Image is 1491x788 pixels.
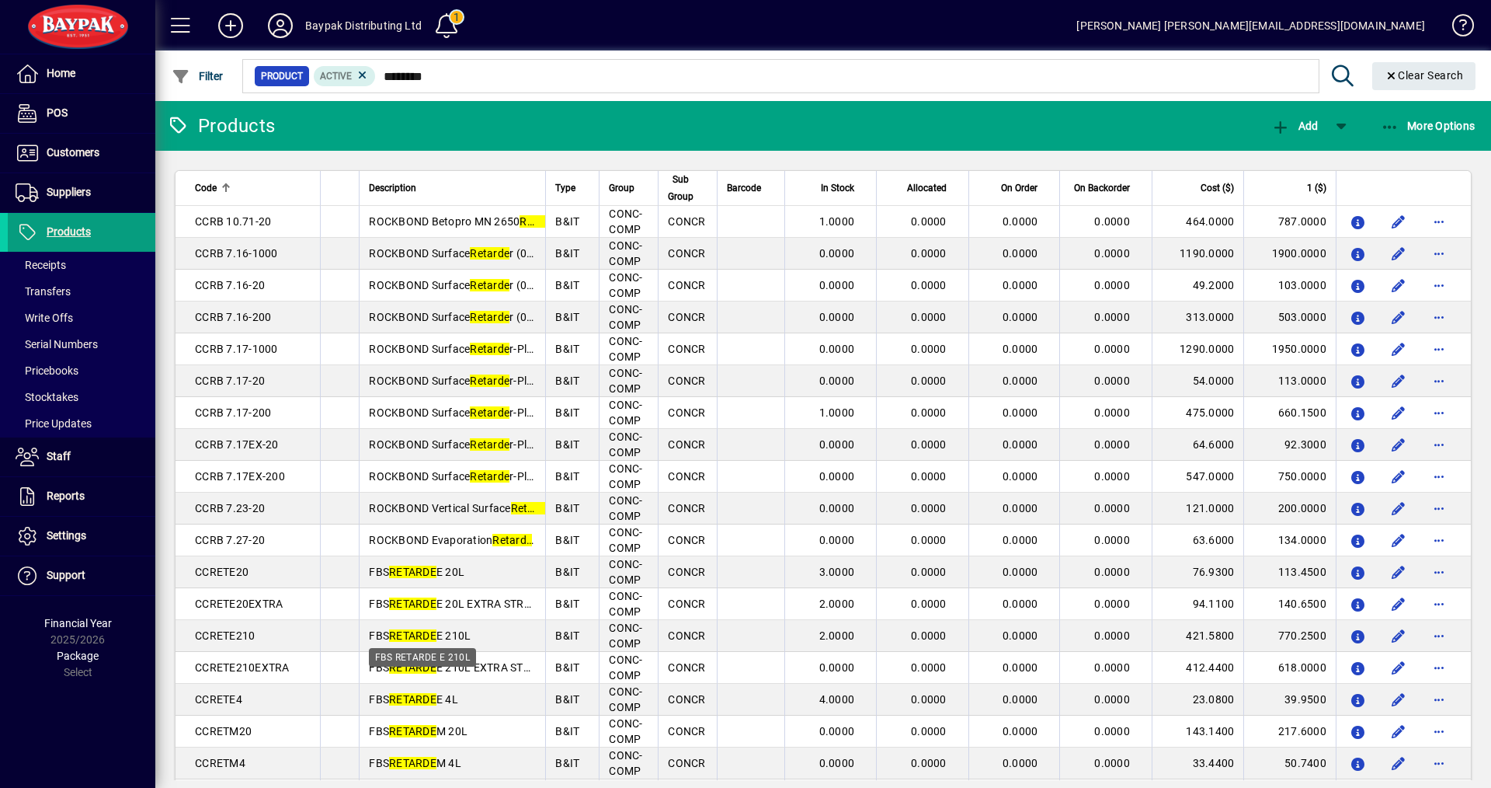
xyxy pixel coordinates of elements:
[1094,502,1130,514] span: 0.0000
[907,180,947,197] span: Allocated
[16,259,66,271] span: Receipts
[911,534,947,546] span: 0.0000
[16,312,73,324] span: Write Offs
[8,173,155,212] a: Suppliers
[609,367,642,395] span: CONC-COMP
[389,629,436,642] em: RETARDE
[1386,432,1411,457] button: Edit
[1427,241,1451,266] button: More options
[668,566,705,578] span: CONCR
[609,180,648,197] div: Group
[255,12,305,40] button: Profile
[911,375,947,387] span: 0.0000
[8,305,155,331] a: Write Offs
[470,375,509,387] em: Retarde
[911,279,947,291] span: 0.0000
[609,526,642,554] span: CONC-COMP
[1094,311,1130,323] span: 0.0000
[555,311,579,323] span: B&IT
[1152,620,1244,652] td: 421.5800
[1386,273,1411,298] button: Edit
[1271,120,1318,132] span: Add
[1152,461,1244,493] td: 547.0000
[206,12,255,40] button: Add
[609,685,642,713] span: CONC-COMP
[1243,397,1336,429] td: 660.1500
[369,215,634,228] span: ROCKBOND Betopro MN 2650 Paste Pink 20L
[911,566,947,578] span: 0.0000
[195,502,265,514] span: CCRB 7.23-20
[609,590,642,618] span: CONC-COMP
[1243,365,1336,397] td: 113.0000
[821,180,854,197] span: In Stock
[609,180,634,197] span: Group
[8,556,155,595] a: Support
[911,215,947,228] span: 0.0000
[1152,429,1244,461] td: 64.6000
[911,598,947,610] span: 0.0000
[1152,493,1244,525] td: 121.0000
[668,693,705,706] span: CONCR
[195,598,283,610] span: CCRETE20EXTRA
[195,180,217,197] span: Code
[1377,112,1479,140] button: More Options
[819,438,855,451] span: 0.0000
[520,215,559,228] em: Retarde
[1003,247,1038,260] span: 0.0000
[195,534,265,546] span: CCRB 7.27-20
[555,502,579,514] span: B&IT
[1003,343,1038,355] span: 0.0000
[819,375,855,387] span: 0.0000
[555,438,579,451] span: B&IT
[609,431,642,459] span: CONC-COMP
[1152,525,1244,556] td: 63.6000
[1152,333,1244,365] td: 1290.0000
[819,247,855,260] span: 0.0000
[8,331,155,357] a: Serial Numbers
[195,279,265,291] span: CCRB 7.16-20
[668,438,705,451] span: CONCR
[819,215,855,228] span: 1.0000
[1427,560,1451,584] button: More options
[819,661,855,674] span: 0.0000
[369,661,612,674] span: FBS E 210L EXTRA STRENGHT +25MPA
[8,384,155,410] a: Stocktakes
[1094,215,1130,228] span: 0.0000
[195,438,279,451] span: CCRB 7.17EX-20
[16,338,98,350] span: Serial Numbers
[195,311,271,323] span: CCRB 7.16-200
[1386,496,1411,521] button: Edit
[1003,629,1038,642] span: 0.0000
[668,406,705,419] span: CONCR
[668,661,705,674] span: CONCR
[668,171,707,205] div: Sub Group
[819,470,855,483] span: 0.0000
[609,462,642,490] span: CONC-COMP
[609,303,642,331] span: CONC-COMP
[1094,247,1130,260] span: 0.0000
[1386,591,1411,616] button: Edit
[389,598,436,610] em: RETARDE
[555,180,589,197] div: Type
[1003,502,1038,514] span: 0.0000
[168,62,228,90] button: Filter
[8,54,155,93] a: Home
[195,566,248,578] span: CCRETE20
[911,502,947,514] span: 0.0000
[1243,556,1336,588] td: 113.4500
[1094,375,1130,387] span: 0.0000
[1094,661,1130,674] span: 0.0000
[555,343,579,355] span: B&IT
[819,343,855,355] span: 0.0000
[1243,238,1336,270] td: 1900.0000
[555,279,579,291] span: B&IT
[819,693,855,706] span: 4.0000
[261,68,303,84] span: Product
[47,186,91,198] span: Suppliers
[195,470,285,483] span: CCRB 7.17EX-200
[978,180,1052,197] div: On Order
[1243,588,1336,620] td: 140.6500
[1152,652,1244,684] td: 412.4400
[195,661,290,674] span: CCRETE210EXTRA
[555,629,579,642] span: B&IT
